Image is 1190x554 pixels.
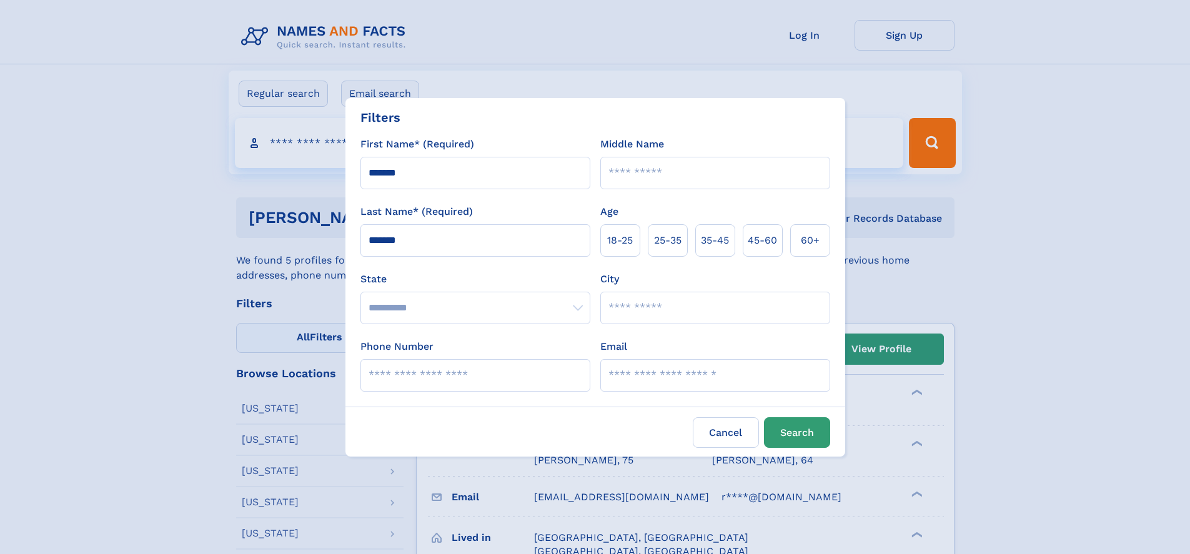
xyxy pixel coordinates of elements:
label: Cancel [693,417,759,448]
div: Filters [360,108,400,127]
span: 35‑45 [701,233,729,248]
span: 18‑25 [607,233,633,248]
button: Search [764,417,830,448]
label: Last Name* (Required) [360,204,473,219]
label: State [360,272,590,287]
span: 25‑35 [654,233,682,248]
label: Email [600,339,627,354]
label: City [600,272,619,287]
label: Age [600,204,618,219]
span: 60+ [801,233,820,248]
label: First Name* (Required) [360,137,474,152]
label: Middle Name [600,137,664,152]
label: Phone Number [360,339,434,354]
span: 45‑60 [748,233,777,248]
